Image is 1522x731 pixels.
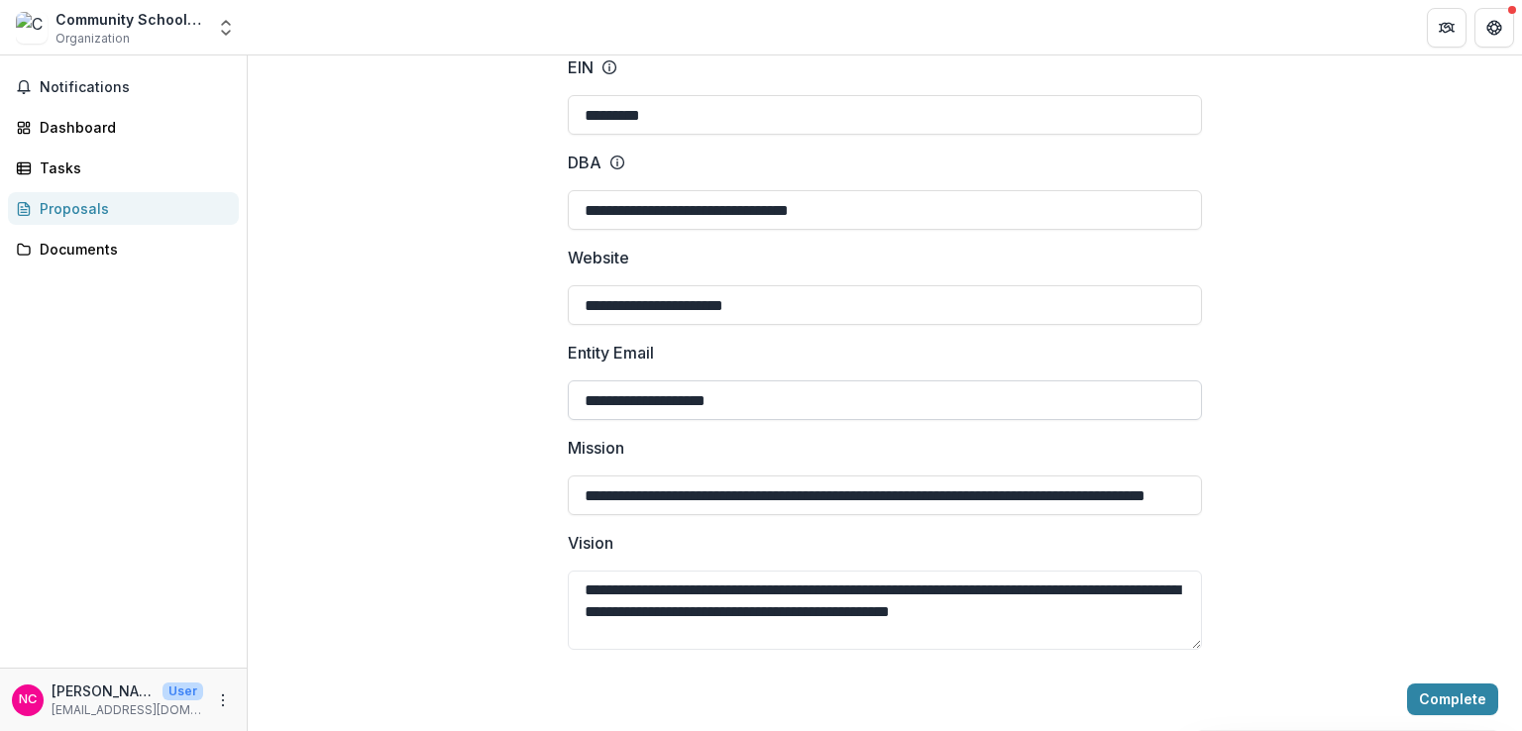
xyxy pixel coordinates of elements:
p: User [163,682,203,700]
div: Tasks [40,157,223,178]
p: EIN [568,55,594,79]
div: Dashboard [40,117,223,138]
div: Nausheen Chughtai [19,693,37,706]
div: Documents [40,239,223,260]
img: Community School of Music & Arts [16,12,48,44]
button: Open entity switcher [212,8,240,48]
p: [EMAIL_ADDRESS][DOMAIN_NAME] [52,701,203,719]
button: Notifications [8,71,239,103]
p: Vision [568,531,613,555]
a: Dashboard [8,111,239,144]
div: Proposals [40,198,223,219]
span: Organization [55,30,130,48]
p: Website [568,246,629,269]
button: More [211,688,235,712]
div: Community School of Music & Arts [55,9,204,30]
a: Tasks [8,152,239,184]
p: DBA [568,151,601,174]
p: Entity Email [568,341,654,365]
a: Proposals [8,192,239,225]
p: [PERSON_NAME] [52,680,155,701]
span: Notifications [40,79,231,96]
a: Documents [8,233,239,265]
button: Complete [1407,683,1498,715]
p: Mission [568,436,624,460]
button: Partners [1427,8,1467,48]
button: Get Help [1474,8,1514,48]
